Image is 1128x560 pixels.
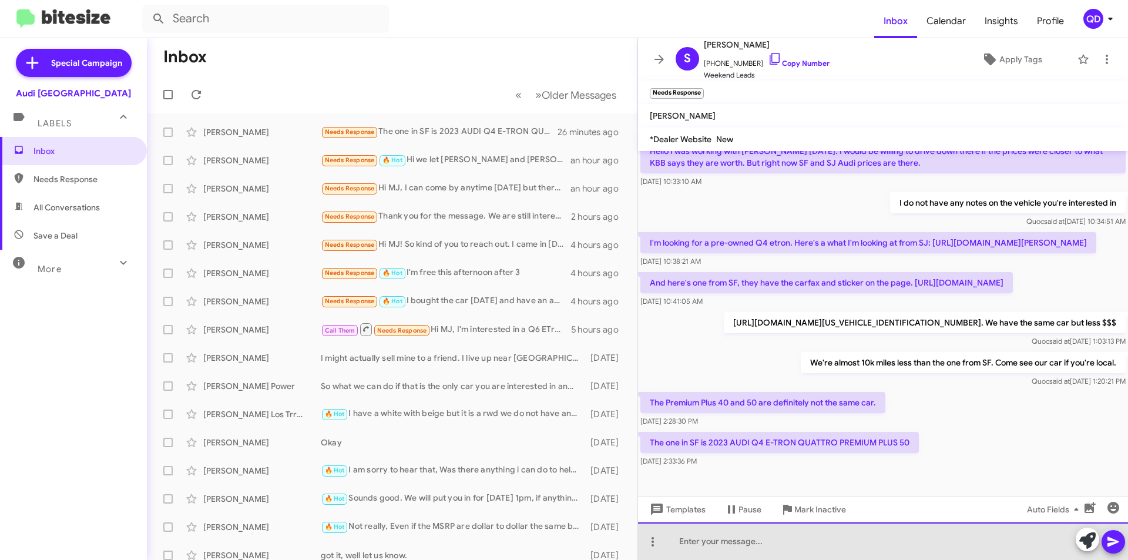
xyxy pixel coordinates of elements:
[33,230,78,242] span: Save a Deal
[382,156,402,164] span: 🔥 Hot
[321,322,571,337] div: Hi MJ, I'm interested in a Q6 ETron Premium Plus. I've already test driven it, so that's not a pr...
[640,177,701,186] span: [DATE] 10:33:10 AM
[325,185,375,192] span: Needs Response
[321,266,570,280] div: I'm free this afternoon after 3
[203,324,321,336] div: [PERSON_NAME]
[917,4,975,38] a: Calendar
[325,297,375,305] span: Needs Response
[571,324,628,336] div: 5 hours ago
[321,380,585,392] div: So what we can do if that is the only car you are interested in and would like to take advantage ...
[33,173,133,185] span: Needs Response
[321,520,585,534] div: Not really, Even if the MSRP are dollar to dollar the same because different companies use differ...
[325,467,345,474] span: 🔥 Hot
[325,410,345,418] span: 🔥 Hot
[585,352,628,364] div: [DATE]
[640,232,1096,253] p: I'm looking for a pre-owned Q4 etron. Here's a what I'm looking at from SJ: [URL][DOMAIN_NAME][PE...
[951,49,1072,70] button: Apply Tags
[640,432,919,453] p: The one in SF is 2023 AUDI Q4 E-TRON QUATTRO PREMIUM PLUS 50
[724,312,1126,333] p: [URL][DOMAIN_NAME][US_VEHICLE_IDENTIFICATION_NUMBER]. We have the same car but less $$$
[203,408,321,420] div: [PERSON_NAME] Los Trrenas
[571,211,628,223] div: 2 hours ago
[1083,9,1103,29] div: QD
[975,4,1028,38] a: Insights
[203,267,321,279] div: [PERSON_NAME]
[325,523,345,531] span: 🔥 Hot
[640,257,701,266] span: [DATE] 10:38:21 AM
[874,4,917,38] a: Inbox
[203,155,321,166] div: [PERSON_NAME]
[203,183,321,195] div: [PERSON_NAME]
[508,83,529,107] button: Previous
[738,499,761,520] span: Pause
[203,239,321,251] div: [PERSON_NAME]
[650,88,704,99] small: Needs Response
[684,49,691,68] span: S
[640,457,697,465] span: [DATE] 2:33:36 PM
[640,272,1013,293] p: And here's one from SF, they have the carfax and sticker on the page. [URL][DOMAIN_NAME]
[321,238,570,252] div: Hi MJ! So kind of you to reach out. I came in [DATE] and had the opportunity to meet Q and [PERSO...
[203,211,321,223] div: [PERSON_NAME]
[704,52,830,69] span: [PHONE_NUMBER]
[325,241,375,249] span: Needs Response
[570,296,628,307] div: 4 hours ago
[203,465,321,477] div: [PERSON_NAME]
[640,392,885,413] p: The Premium Plus 40 and 50 are definitely not the same car.
[163,48,207,66] h1: Inbox
[509,83,623,107] nav: Page navigation example
[647,499,706,520] span: Templates
[51,57,122,69] span: Special Campaign
[570,267,628,279] div: 4 hours ago
[585,437,628,448] div: [DATE]
[650,134,711,145] span: *Dealer Website
[382,269,402,277] span: 🔥 Hot
[321,464,585,477] div: I am sorry to hear that, Was there anything i can do to help?
[382,297,402,305] span: 🔥 Hot
[203,126,321,138] div: [PERSON_NAME]
[1028,4,1073,38] span: Profile
[1018,499,1093,520] button: Auto Fields
[377,327,427,334] span: Needs Response
[325,213,375,220] span: Needs Response
[1073,9,1115,29] button: QD
[704,38,830,52] span: [PERSON_NAME]
[321,492,585,505] div: Sounds good. We will put you in for [DATE] 1pm, if anything changes let us know.
[771,499,855,520] button: Mark Inactive
[203,380,321,392] div: [PERSON_NAME] Power
[1044,217,1065,226] span: said at
[638,499,715,520] button: Templates
[33,145,133,157] span: Inbox
[321,407,585,421] div: I have a white with beige but it is a rwd we do not have any more Quattro with a beige or brown i...
[640,140,1126,173] p: Hello I was working with [PERSON_NAME] [DATE]. I would be willing to drive down there if the pric...
[203,521,321,533] div: [PERSON_NAME]
[1049,377,1070,385] span: said at
[325,156,375,164] span: Needs Response
[542,89,616,102] span: Older Messages
[768,59,830,68] a: Copy Number
[16,49,132,77] a: Special Campaign
[325,327,355,334] span: Call Them
[640,417,698,425] span: [DATE] 2:28:30 PM
[585,493,628,505] div: [DATE]
[321,153,570,167] div: Hi we let [PERSON_NAME] and [PERSON_NAME] know we will be there [DATE]. We can be there by 12.
[203,352,321,364] div: [PERSON_NAME]
[570,155,628,166] div: an hour ago
[1027,499,1083,520] span: Auto Fields
[650,110,716,121] span: [PERSON_NAME]
[142,5,389,33] input: Search
[801,352,1126,373] p: We're almost 10k miles less than the one from SF. Come see our car if you're local.
[38,264,62,274] span: More
[585,408,628,420] div: [DATE]
[570,183,628,195] div: an hour ago
[585,465,628,477] div: [DATE]
[716,134,733,145] span: New
[715,499,771,520] button: Pause
[325,495,345,502] span: 🔥 Hot
[203,296,321,307] div: [PERSON_NAME]
[640,297,703,306] span: [DATE] 10:41:05 AM
[515,88,522,102] span: «
[535,88,542,102] span: »
[16,88,131,99] div: Audi [GEOGRAPHIC_DATA]
[558,126,628,138] div: 26 minutes ago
